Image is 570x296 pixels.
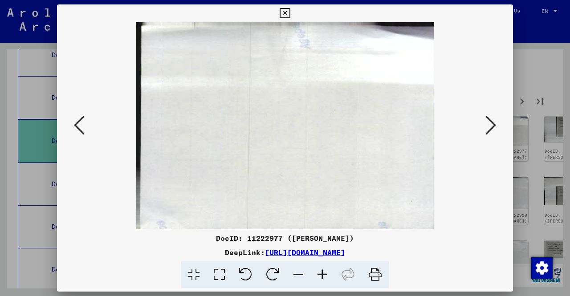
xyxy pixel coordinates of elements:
[265,248,345,257] a: [URL][DOMAIN_NAME]
[531,257,553,279] img: Change consent
[57,233,513,243] div: DocID: 11222977 ([PERSON_NAME])
[57,247,513,258] div: DeepLink:
[87,22,483,229] img: 002.jpg
[531,257,552,278] div: Change consent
